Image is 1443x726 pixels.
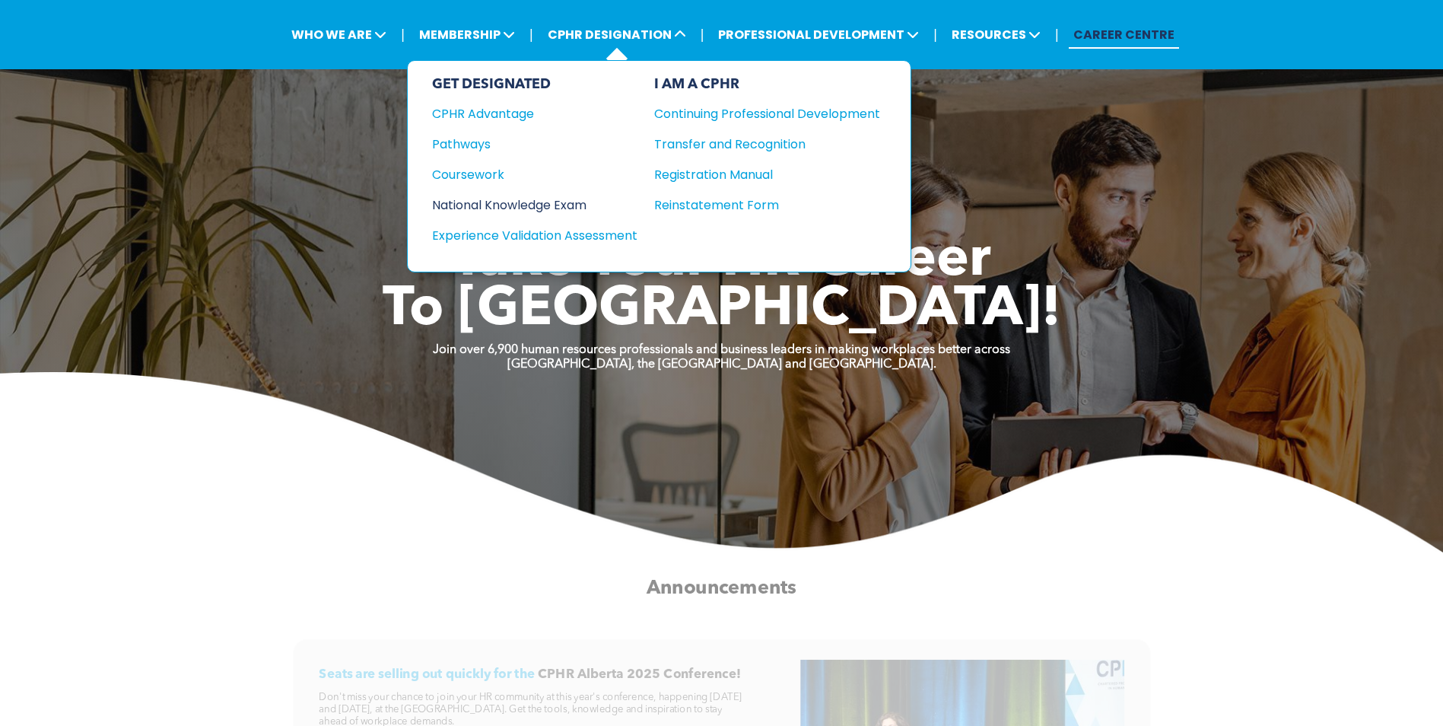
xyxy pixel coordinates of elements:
span: To [GEOGRAPHIC_DATA]! [383,283,1061,338]
a: Registration Manual [654,165,880,184]
a: Transfer and Recognition [654,135,880,154]
div: GET DESIGNATED [432,76,637,93]
div: CPHR Advantage [432,104,617,123]
span: CPHR DESIGNATION [543,21,691,49]
li: | [1055,19,1059,50]
span: PROFESSIONAL DEVELOPMENT [714,21,923,49]
span: MEMBERSHIP [415,21,520,49]
span: RESOURCES [947,21,1045,49]
a: Reinstatement Form [654,196,880,215]
strong: Join over 6,900 human resources professionals and business leaders in making workplaces better ac... [433,344,1010,356]
span: Don't miss your chance to join your HR community at this year's conference, happening [DATE] and ... [319,692,741,726]
span: Announcements [647,578,796,597]
strong: [GEOGRAPHIC_DATA], the [GEOGRAPHIC_DATA] and [GEOGRAPHIC_DATA]. [507,358,936,371]
div: National Knowledge Exam [432,196,617,215]
li: | [933,19,937,50]
div: I AM A CPHR [654,76,880,93]
a: Experience Validation Assessment [432,226,637,245]
li: | [529,19,533,50]
a: Continuing Professional Development [654,104,880,123]
div: Registration Manual [654,165,857,184]
span: WHO WE ARE [287,21,391,49]
a: CAREER CENTRE [1069,21,1179,49]
div: Coursework [432,165,617,184]
li: | [401,19,405,50]
div: Transfer and Recognition [654,135,857,154]
a: CPHR Advantage [432,104,637,123]
span: CPHR Alberta 2025 Conference! [538,668,741,681]
div: Continuing Professional Development [654,104,857,123]
a: Pathways [432,135,637,154]
div: Reinstatement Form [654,196,857,215]
span: Seats are selling out quickly for the [319,668,535,681]
div: Pathways [432,135,617,154]
a: Coursework [432,165,637,184]
li: | [701,19,704,50]
a: National Knowledge Exam [432,196,637,215]
div: Experience Validation Assessment [432,226,617,245]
